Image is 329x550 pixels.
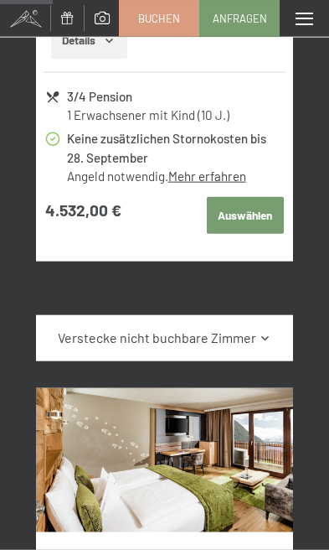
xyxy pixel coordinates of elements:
button: Auswählen [207,197,284,234]
strong: 4.532,00 € [45,200,121,222]
a: Anfragen [200,1,279,36]
span: Buchen [138,11,180,26]
a: Verstecke nicht buchbare Zimmer [44,329,285,347]
div: 1 Erwachsener mit Kind (10 J.) [67,106,284,124]
img: mss_renderimg.php [36,388,293,532]
span: Anfragen [213,11,267,26]
div: Angeld notwendig. [67,168,284,185]
div: 3/4 Pension [67,87,284,106]
div: Keine zusätzlichen Stornokosten bis 28. September [67,129,284,168]
a: Mehr erfahren [168,169,246,184]
button: Details [51,23,127,60]
a: Buchen [120,1,198,36]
